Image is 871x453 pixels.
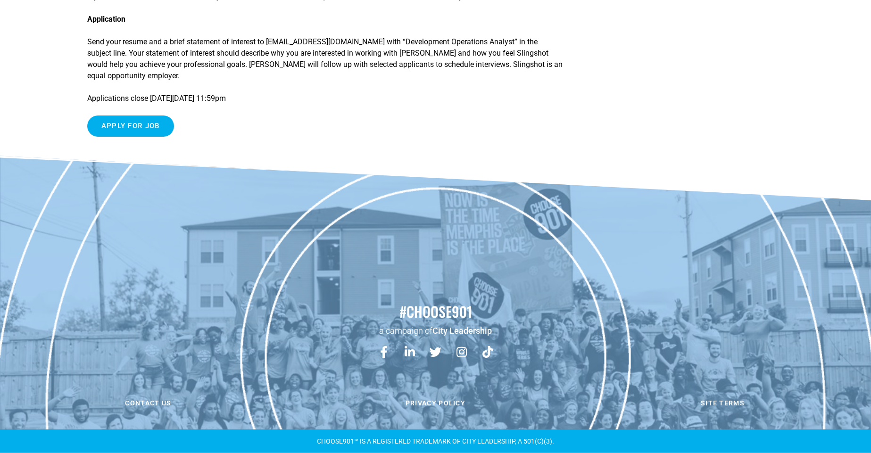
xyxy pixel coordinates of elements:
span: Privacy Policy [406,400,465,406]
a: Contact us [7,393,290,413]
a: City Leadership [432,326,492,336]
p: a campaign of [5,325,866,337]
p: Applications close [DATE][DATE] 11:59pm [87,93,563,104]
p: Send your resume and a brief statement of interest to [EMAIL_ADDRESS][DOMAIN_NAME] with “Developm... [87,36,563,82]
a: Site Terms [581,393,864,413]
h2: #choose901 [5,302,866,321]
a: Privacy Policy [294,393,577,413]
strong: Application [87,15,125,24]
span: Contact us [125,400,171,406]
span: Site Terms [701,400,745,406]
div: CHOOSE901™ is a registered TRADEMARK OF CITY LEADERSHIP, A 501(C)(3). [158,438,714,445]
input: Apply for job [87,115,174,137]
